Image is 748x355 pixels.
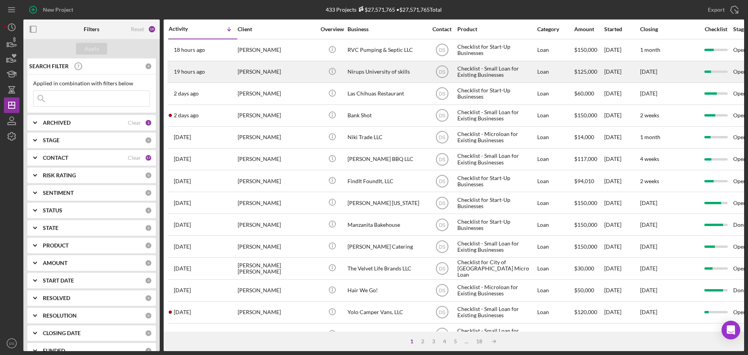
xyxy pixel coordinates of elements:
time: 1 month [640,46,660,53]
div: Yolo Camper Vans, LLC [348,302,425,323]
time: 2025-07-22 21:30 [174,309,191,315]
b: START DATE [43,277,74,284]
div: 1 [406,338,417,344]
time: 2025-10-02 19:30 [174,134,191,140]
div: [DATE] [604,214,639,235]
button: New Project [23,2,81,18]
div: Loan [537,214,573,235]
div: $27,571,765 [356,6,395,13]
div: 17 [145,154,152,161]
div: Checklist [699,26,732,32]
b: RESOLVED [43,295,70,301]
div: The Velvet Life Brands LLC [348,258,425,279]
div: [PERSON_NAME] [238,40,316,60]
div: Loan [537,127,573,148]
div: Loan [537,193,573,213]
div: Checklist - Small Loan for Existing Businesses [457,105,535,126]
div: 0 [145,63,152,70]
text: DS [439,91,445,97]
div: [PERSON_NAME] [238,236,316,257]
div: [PERSON_NAME] [238,214,316,235]
div: $50,000 [574,280,603,301]
div: 0 [145,312,152,319]
text: DS [439,222,445,228]
div: Loan [537,83,573,104]
div: Checklist for Start-Up Businesses [457,214,535,235]
button: Apply [76,43,107,55]
div: 0 [145,295,152,302]
div: [DATE] [604,149,639,170]
div: RVC Pumping & Septic LLC [348,40,425,60]
div: [DATE] [604,193,639,213]
text: DS [439,332,445,337]
text: DS [439,69,445,75]
div: [DATE] [604,83,639,104]
b: STATUS [43,207,62,214]
div: Category [537,26,573,32]
div: [PERSON_NAME] [238,324,316,344]
span: $14,000 [574,134,594,140]
time: [DATE] [640,265,657,272]
div: [DATE] [604,236,639,257]
b: RISK RATING [43,172,76,178]
div: [PERSON_NAME] [238,83,316,104]
div: [PERSON_NAME] [PERSON_NAME] [238,258,316,279]
text: DS [439,200,445,206]
b: STAGE [43,137,60,143]
div: [PERSON_NAME] [238,193,316,213]
div: Checklist - Small Loan for Existing Businesses [457,149,535,170]
text: DS [439,288,445,293]
div: [DATE] [604,127,639,148]
div: [PERSON_NAME] [238,302,316,323]
div: Loan [537,149,573,170]
span: $117,000 [574,155,597,162]
div: 0 [145,224,152,231]
b: SEARCH FILTER [29,63,69,69]
b: CONTACT [43,155,68,161]
div: Loan [537,171,573,191]
time: 2025-07-24 22:58 [174,287,191,293]
div: [PERSON_NAME] [US_STATE] [348,193,425,213]
div: New Project [43,2,73,18]
div: Loan [537,258,573,279]
text: DS [439,135,445,140]
time: 1 month [640,134,660,140]
time: [DATE] [640,243,657,250]
b: SENTIMENT [43,190,74,196]
div: 433 Projects • $27,571,765 Total [326,6,442,13]
b: ARCHIVED [43,120,71,126]
b: AMOUNT [43,260,67,266]
div: Loan [537,236,573,257]
div: $150,000 [574,214,603,235]
div: Checklist for City of [GEOGRAPHIC_DATA] Micro Loan [457,258,535,279]
b: RESOLUTION [43,313,77,319]
div: 0 [145,189,152,196]
div: 3 [428,338,439,344]
time: 4 weeks [640,155,659,162]
time: 2025-09-24 00:28 [174,178,191,184]
div: [DATE] [604,171,639,191]
time: 2025-10-07 02:23 [174,90,199,97]
b: CLOSING DATE [43,330,81,336]
div: 2 [145,119,152,126]
div: Open Intercom Messenger [722,321,740,339]
div: [PERSON_NAME] BBQ LLC [348,149,425,170]
div: Loan [537,324,573,344]
div: [PERSON_NAME] [238,280,316,301]
b: PRODUCT [43,242,69,249]
div: $25,000 [574,324,603,344]
div: 0 [145,330,152,337]
div: 0 [145,277,152,284]
div: 4 [439,338,450,344]
span: $30,000 [574,265,594,272]
div: 0 [145,207,152,214]
span: $150,000 [574,200,597,206]
div: [PERSON_NAME] [238,149,316,170]
span: $125,000 [574,68,597,75]
time: [DATE] [640,68,657,75]
button: Export [700,2,744,18]
time: [DATE] [640,287,657,293]
div: Checklist - Microloan for Existing Businesses [457,127,535,148]
div: Export [708,2,725,18]
div: [DATE] [604,302,639,323]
